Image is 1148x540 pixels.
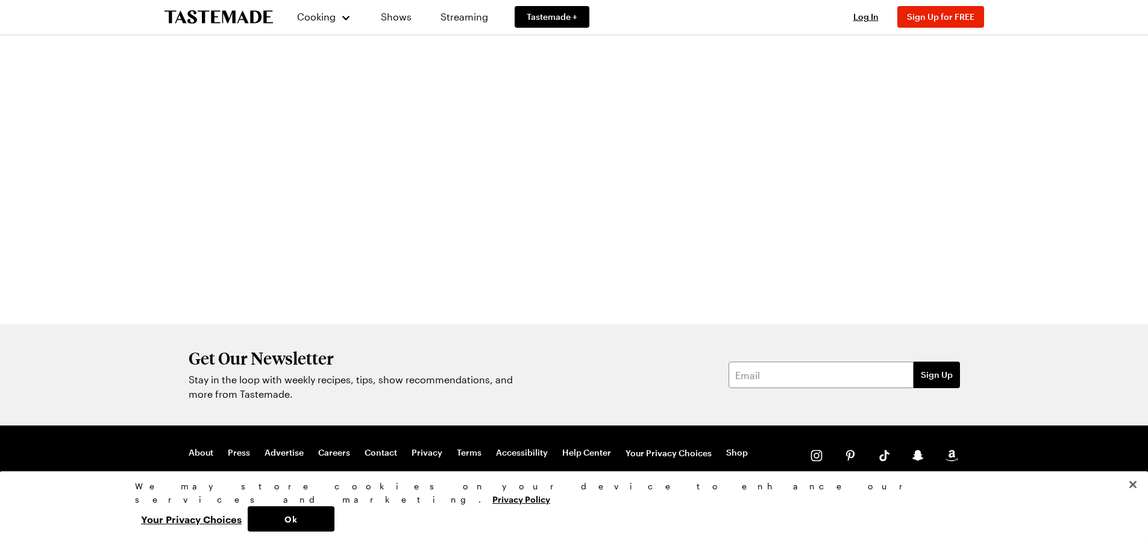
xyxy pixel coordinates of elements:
[897,6,984,28] button: Sign Up for FREE
[729,362,914,388] input: Email
[189,447,748,459] nav: Footer
[914,362,960,388] button: Sign Up
[515,6,589,28] a: Tastemade +
[492,493,550,504] a: More information about your privacy, opens in a new tab
[365,447,397,459] a: Contact
[921,369,953,381] span: Sign Up
[165,10,273,24] a: To Tastemade Home Page
[135,480,1003,506] div: We may store cookies on your device to enhance our services and marketing.
[457,447,481,459] a: Terms
[853,11,879,22] span: Log In
[265,447,304,459] a: Advertise
[842,11,890,23] button: Log In
[248,506,334,532] button: Ok
[562,447,611,459] a: Help Center
[1120,471,1146,498] button: Close
[189,348,520,368] h2: Get Our Newsletter
[135,506,248,532] button: Your Privacy Choices
[496,447,548,459] a: Accessibility
[412,447,442,459] a: Privacy
[726,447,748,459] a: Shop
[297,2,352,31] button: Cooking
[318,447,350,459] a: Careers
[907,11,974,22] span: Sign Up for FREE
[626,447,712,459] button: Your Privacy Choices
[228,447,250,459] a: Press
[135,480,1003,532] div: Privacy
[189,447,213,459] a: About
[189,372,520,401] p: Stay in the loop with weekly recipes, tips, show recommendations, and more from Tastemade.
[297,11,336,22] span: Cooking
[527,11,577,23] span: Tastemade +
